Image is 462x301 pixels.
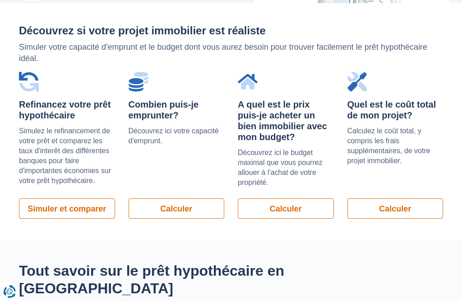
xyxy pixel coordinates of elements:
img: A quel est le prix puis-je acheter un bien immobilier avec mon budget? [238,72,258,92]
img: Refinancez votre prêt hypothécaire [19,72,39,92]
div: Refinancez votre prêt hypothécaire [19,99,115,121]
a: Simuler et comparer [19,198,115,219]
p: Calculez le coût total, y compris les frais supplémentaires, de votre projet immobilier. [347,126,444,166]
h2: Tout savoir sur le prêt hypothécaire en [GEOGRAPHIC_DATA] [19,262,297,297]
h2: Découvrez si votre projet immobilier est réaliste [19,25,443,37]
p: Découvrez ici le budget maximal que vous pourrez allouer à l'achat de votre propriété. [238,148,334,188]
a: Calculer [238,198,334,219]
a: Calculer [129,198,225,219]
p: Découvrez ici votre capacité d'emprunt. [129,126,225,146]
p: Simulez le refinancement de votre prêt et comparez les taux d'interêt des différentes banques pou... [19,126,115,186]
img: Quel est le coût total de mon projet? [347,72,367,92]
p: Simuler votre capacité d'emprunt et le budget dont vous aurez besoin pour trouver facilement le p... [19,42,443,65]
div: Combien puis-je emprunter? [129,99,225,121]
div: Quel est le coût total de mon projet? [347,99,444,121]
a: Calculer [347,198,444,219]
div: A quel est le prix puis-je acheter un bien immobilier avec mon budget? [238,99,334,142]
img: Combien puis-je emprunter? [129,72,148,92]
